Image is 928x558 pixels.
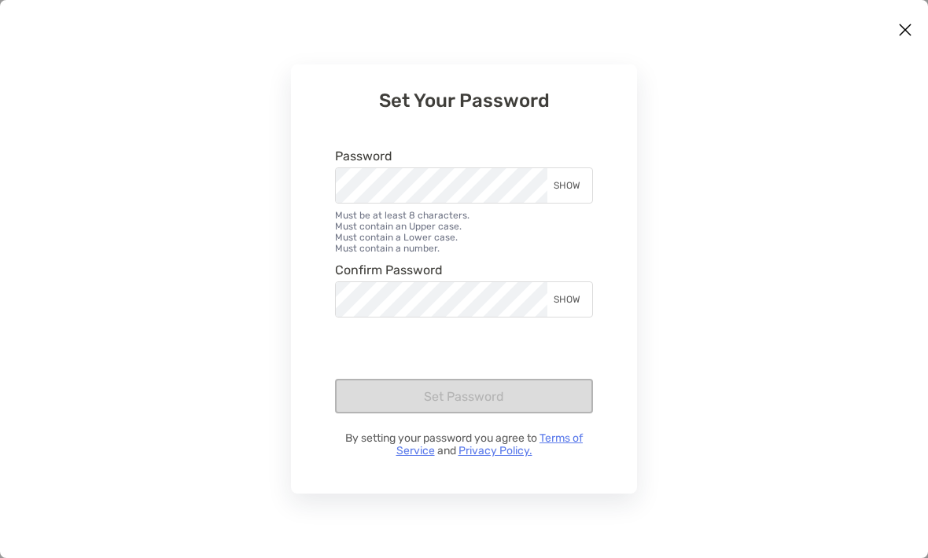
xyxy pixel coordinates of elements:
[335,432,593,457] p: By setting your password you agree to and
[458,444,532,457] a: Privacy Policy.
[335,221,593,232] li: Must contain an Upper case.
[893,19,917,42] button: Close modal
[335,210,593,221] li: Must be at least 8 characters.
[547,168,592,203] div: SHOW
[547,282,592,317] div: SHOW
[396,431,584,457] a: Terms of Service
[335,90,593,112] h3: Set Your Password
[335,149,392,163] label: Password
[335,232,593,243] li: Must contain a Lower case.
[335,263,443,277] label: Confirm Password
[335,243,593,254] li: Must contain a number.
